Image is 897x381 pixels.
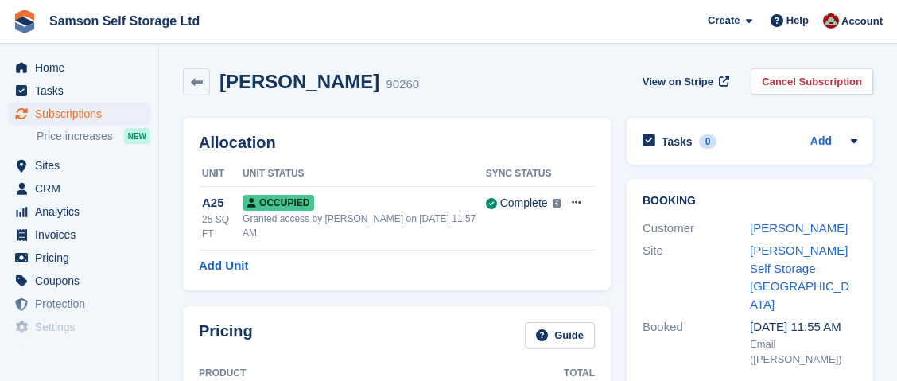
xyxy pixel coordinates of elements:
a: menu [8,339,150,361]
a: menu [8,200,150,223]
span: Capital [35,339,130,361]
span: Tasks [35,80,130,102]
a: menu [8,103,150,125]
div: A25 [202,194,243,212]
span: Occupied [243,195,314,211]
a: Samson Self Storage Ltd [43,8,206,34]
div: [DATE] 11:55 AM [750,318,857,336]
a: Guide [525,322,595,348]
span: Analytics [35,200,130,223]
a: menu [8,293,150,315]
span: Help [786,13,809,29]
div: Customer [643,220,750,238]
div: Booked [643,318,750,367]
a: menu [8,177,150,200]
span: Price increases [37,129,113,144]
th: Unit Status [243,161,486,187]
div: Complete [500,195,548,212]
div: NEW [124,128,150,144]
div: 0 [699,134,717,149]
span: Protection [35,293,130,315]
a: [PERSON_NAME] [750,221,848,235]
span: Subscriptions [35,103,130,125]
span: Pricing [35,247,130,269]
h2: [PERSON_NAME] [219,71,379,92]
span: Sites [35,154,130,177]
div: Site [643,242,750,313]
th: Unit [199,161,243,187]
div: Granted access by [PERSON_NAME] on [DATE] 11:57 AM [243,212,486,240]
h2: Pricing [199,322,253,348]
a: menu [8,247,150,269]
div: Email ([PERSON_NAME]) [750,336,857,367]
span: Coupons [35,270,130,292]
a: Add Unit [199,257,248,275]
div: 90260 [386,76,419,94]
a: menu [8,224,150,246]
span: Create [708,13,740,29]
h2: Allocation [199,134,595,152]
img: Ian [823,13,839,29]
a: menu [8,270,150,292]
a: menu [8,80,150,102]
th: Sync Status [486,161,561,187]
span: View on Stripe [643,74,713,90]
span: CRM [35,177,130,200]
div: 25 SQ FT [202,212,243,241]
span: Invoices [35,224,130,246]
a: menu [8,154,150,177]
a: Cancel Subscription [751,68,873,95]
a: menu [8,316,150,338]
img: stora-icon-8386f47178a22dfd0bd8f6a31ec36ba5ce8667c1dd55bd0f319d3a0aa187defe.svg [13,10,37,33]
a: [PERSON_NAME] Self Storage [GEOGRAPHIC_DATA] [750,243,849,311]
a: menu [8,56,150,79]
h2: Booking [643,195,857,208]
img: icon-info-grey-7440780725fd019a000dd9b08b2336e03edf1995a4989e88bcd33f0948082b44.svg [553,199,562,208]
h2: Tasks [662,134,693,149]
span: Home [35,56,130,79]
span: Account [841,14,883,29]
a: Add [810,133,832,151]
span: Settings [35,316,130,338]
a: Price increases NEW [37,127,150,145]
a: View on Stripe [636,68,732,95]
